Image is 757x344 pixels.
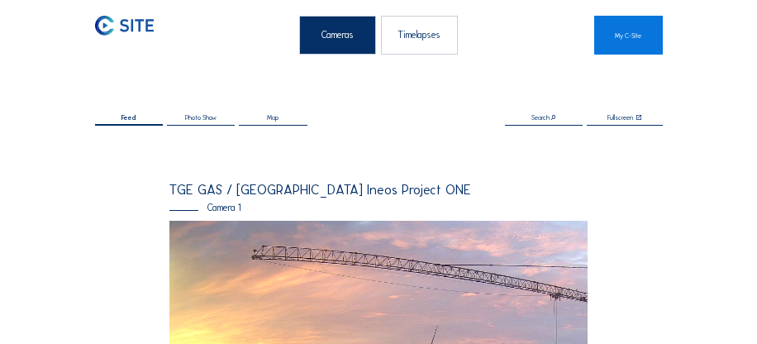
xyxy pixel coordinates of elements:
span: Feed [121,114,136,121]
div: TGE GAS / [GEOGRAPHIC_DATA] Ineos Project ONE [169,184,588,197]
a: C-SITE Logo [95,16,163,55]
div: Cameras [299,16,376,55]
a: My C-Site [594,16,662,55]
img: C-SITE Logo [95,16,155,36]
span: Photo Show [185,114,217,121]
div: Timelapses [381,16,458,55]
div: Camera 1 [169,203,588,213]
div: Fullscreen [607,114,633,121]
span: Map [267,114,279,121]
